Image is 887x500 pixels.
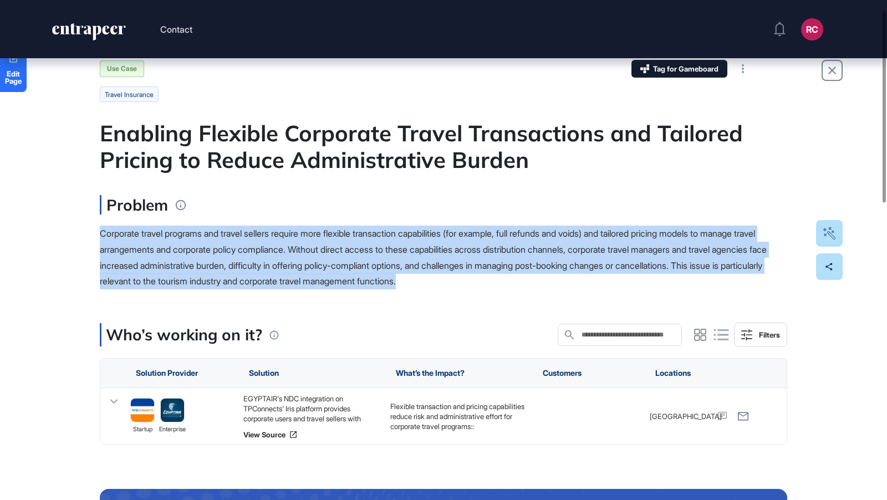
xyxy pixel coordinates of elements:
[131,399,154,422] img: image
[396,369,465,377] span: What’s the Impact?
[734,323,787,347] button: Filters
[249,369,279,377] span: Solution
[100,228,767,287] span: Corporate travel programs and travel sellers require more flexible transaction capabilities (for ...
[653,65,718,73] span: Tag for Gameboard
[51,23,127,44] a: entrapeer-logo
[759,330,780,339] div: Filters
[136,369,198,377] span: Solution Provider
[243,394,379,424] div: EGYPTAIR's NDC integration on TPConnects' Iris platform provides corporate users and travel selle...
[390,401,526,432] p: Flexible transaction and pricing capabilities reduce risk and administrative effort for corporate...
[650,411,722,421] span: [GEOGRAPHIC_DATA]
[100,195,168,215] h3: Problem
[100,60,144,77] div: Use Case
[130,398,155,422] a: image
[100,120,787,173] div: Enabling Flexible Corporate Travel Transactions and Tailored Pricing to Reduce Administrative Burden
[543,369,582,377] span: Customers
[160,398,185,422] a: image
[100,86,159,102] li: travel insurance
[655,369,691,377] span: Locations
[159,425,186,435] span: enterprise
[106,323,262,346] p: Who’s working on it?
[160,22,192,37] button: Contact
[133,425,152,435] span: startup
[243,430,379,439] a: View Source
[801,18,823,40] button: RC
[161,399,184,422] img: image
